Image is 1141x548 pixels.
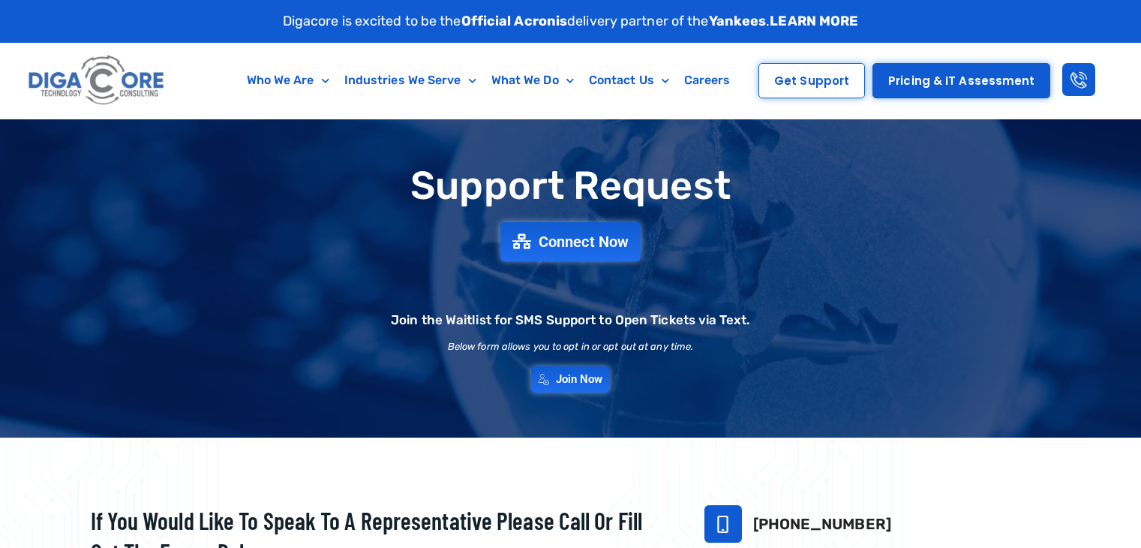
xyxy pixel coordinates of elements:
h2: Below form allows you to opt in or opt out at any time. [448,342,694,351]
img: Digacore logo 1 [25,50,169,111]
a: Get Support [758,63,865,98]
span: Connect Now [539,234,629,249]
span: Pricing & IT Assessment [888,75,1034,86]
span: Get Support [774,75,849,86]
a: LEARN MORE [770,13,858,29]
h1: Support Request [53,164,1088,207]
h2: Join the Waitlist for SMS Support to Open Tickets via Text. [391,314,750,327]
a: Connect Now [500,222,641,261]
strong: Official Acronis [461,13,568,29]
a: 732-646-5725 [704,505,742,543]
a: Careers [677,63,738,98]
a: Contact Us [581,63,677,98]
a: Industries We Serve [337,63,484,98]
a: Join Now [531,366,611,393]
a: Who We Are [239,63,337,98]
nav: Menu [229,63,748,98]
a: Pricing & IT Assessment [872,63,1050,98]
a: [PHONE_NUMBER] [753,515,891,533]
strong: Yankees [709,13,767,29]
span: Join Now [556,374,603,385]
p: Digacore is excited to be the delivery partner of the . [283,11,859,32]
a: What We Do [484,63,581,98]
